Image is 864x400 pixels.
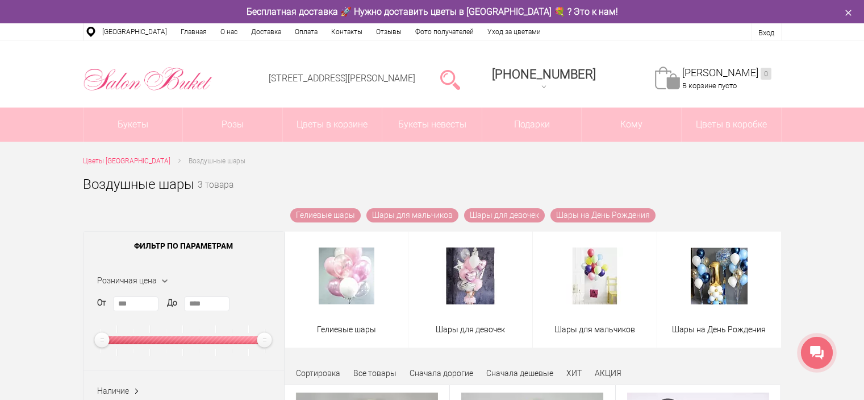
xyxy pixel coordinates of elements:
[410,369,473,378] a: Сначала дорогие
[408,23,481,40] a: Фото получателей
[353,369,396,378] a: Все товары
[566,248,623,304] img: Шары для мальчиков
[198,181,233,208] small: 3 товара
[97,276,157,285] span: Розничная цена
[442,248,499,304] img: Шары для девочек
[95,23,174,40] a: [GEOGRAPHIC_DATA]
[485,63,603,96] a: [PHONE_NUMBER]
[554,311,635,336] a: Шары для мальчиков
[486,369,553,378] a: Сначала дешевые
[83,174,194,195] h1: Воздушные шары
[97,297,106,309] label: От
[244,23,288,40] a: Доставка
[283,108,382,142] a: Цветы в корзине
[682,108,781,142] a: Цветы в коробке
[174,23,214,40] a: Главная
[214,23,244,40] a: О нас
[682,67,771,80] a: [PERSON_NAME]
[436,324,505,336] span: Шары для девочек
[317,324,376,336] span: Гелиевые шары
[436,311,505,336] a: Шары для девочек
[672,311,766,336] a: Шары на День Рождения
[84,232,284,260] span: Фильтр по параметрам
[288,23,324,40] a: Оплата
[595,369,621,378] a: АКЦИЯ
[97,386,129,395] span: Наличие
[382,108,482,142] a: Букеты невесты
[269,73,415,84] a: [STREET_ADDRESS][PERSON_NAME]
[324,23,369,40] a: Контакты
[482,108,582,142] a: Подарки
[83,157,170,165] span: Цветы [GEOGRAPHIC_DATA]
[319,248,374,304] img: Гелиевые шары
[189,157,245,165] span: Воздушные шары
[317,311,376,336] a: Гелиевые шары
[682,81,737,90] span: В корзине пусто
[464,208,545,222] a: Шары для девочек
[74,6,790,18] div: Бесплатная доставка 🚀 Нужно доставить цветы в [GEOGRAPHIC_DATA] 💐 ? Это к нам!
[290,208,361,222] a: Гелиевые шары
[83,64,213,94] img: Цветы Нижний Новгород
[582,108,681,142] span: Кому
[691,248,748,304] img: Шары на День Рождения
[84,108,183,142] a: Букеты
[296,369,340,378] span: Сортировка
[566,369,582,378] a: ХИТ
[761,68,771,80] ins: 0
[758,28,774,37] a: Вход
[369,23,408,40] a: Отзывы
[167,297,177,309] label: До
[183,108,282,142] a: Розы
[481,23,548,40] a: Уход за цветами
[83,155,170,167] a: Цветы [GEOGRAPHIC_DATA]
[672,324,766,336] span: Шары на День Рождения
[554,324,635,336] span: Шары для мальчиков
[492,67,596,81] span: [PHONE_NUMBER]
[550,208,656,222] a: Шары на День Рождения
[366,208,458,222] a: Шары для мальчиков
